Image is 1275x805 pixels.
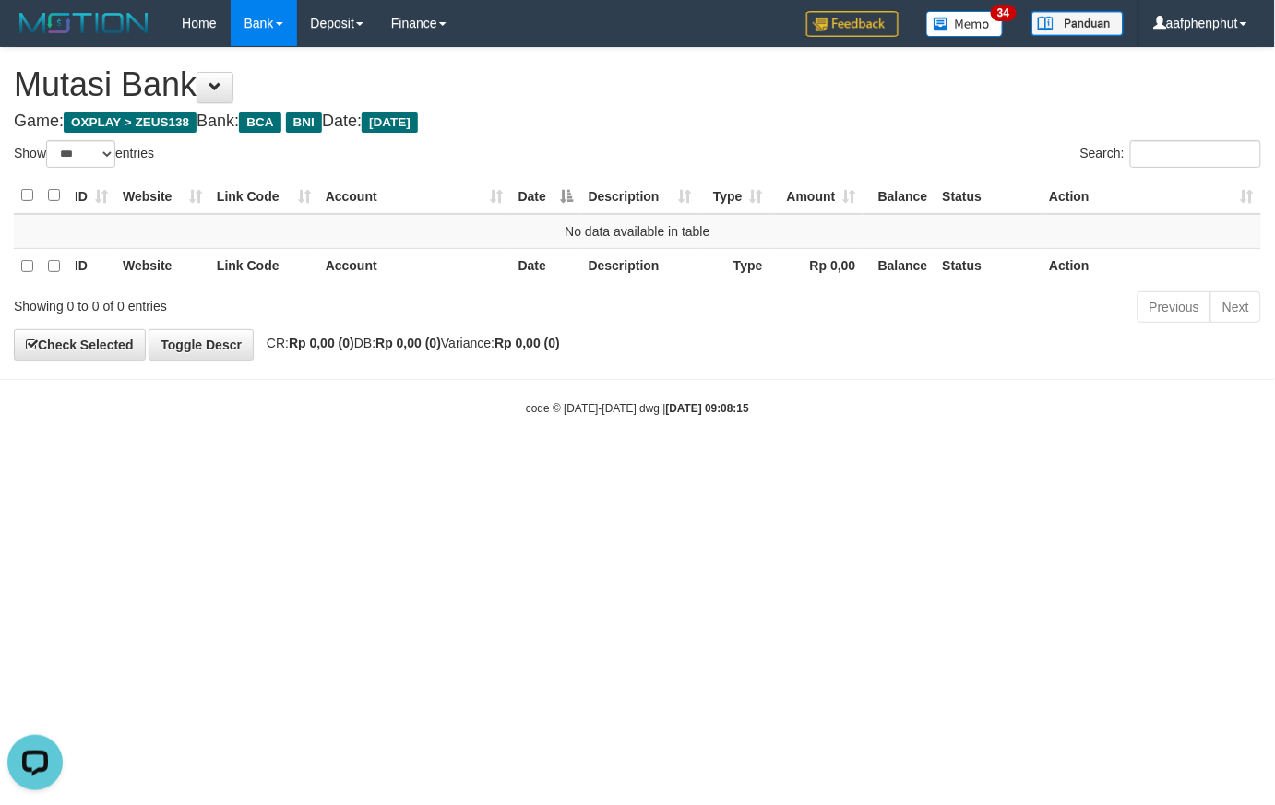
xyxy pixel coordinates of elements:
[14,290,518,315] div: Showing 0 to 0 of 0 entries
[14,112,1261,131] h4: Game: Bank: Date:
[115,178,209,214] th: Website: activate to sort column ascending
[1042,178,1261,214] th: Action: activate to sort column ascending
[806,11,899,37] img: Feedback.jpg
[581,178,699,214] th: Description: activate to sort column ascending
[239,112,280,133] span: BCA
[864,178,935,214] th: Balance
[770,248,864,284] th: Rp 0,00
[991,5,1016,21] span: 34
[257,336,560,350] span: CR: DB: Variance:
[64,112,197,133] span: OXPLAY > ZEUS138
[581,248,699,284] th: Description
[14,66,1261,103] h1: Mutasi Bank
[1138,291,1211,323] a: Previous
[1130,140,1261,168] input: Search:
[149,329,254,361] a: Toggle Descr
[7,7,63,63] button: Open LiveChat chat widget
[286,112,322,133] span: BNI
[14,214,1261,249] td: No data available in table
[362,112,418,133] span: [DATE]
[864,248,935,284] th: Balance
[289,336,354,350] strong: Rp 0,00 (0)
[14,329,146,361] a: Check Selected
[209,248,318,284] th: Link Code
[770,178,864,214] th: Amount: activate to sort column ascending
[666,402,749,415] strong: [DATE] 09:08:15
[495,336,560,350] strong: Rp 0,00 (0)
[1042,248,1261,284] th: Action
[1080,140,1261,168] label: Search:
[1210,291,1261,323] a: Next
[67,178,115,214] th: ID: activate to sort column ascending
[511,178,581,214] th: Date: activate to sort column descending
[1031,11,1124,36] img: panduan.png
[14,9,154,37] img: MOTION_logo.png
[46,140,115,168] select: Showentries
[209,178,318,214] th: Link Code: activate to sort column ascending
[511,248,581,284] th: Date
[699,178,770,214] th: Type: activate to sort column ascending
[526,402,749,415] small: code © [DATE]-[DATE] dwg |
[375,336,441,350] strong: Rp 0,00 (0)
[115,248,209,284] th: Website
[318,178,511,214] th: Account: activate to sort column ascending
[935,248,1043,284] th: Status
[318,248,511,284] th: Account
[926,11,1004,37] img: Button%20Memo.svg
[67,248,115,284] th: ID
[699,248,770,284] th: Type
[14,140,154,168] label: Show entries
[935,178,1043,214] th: Status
